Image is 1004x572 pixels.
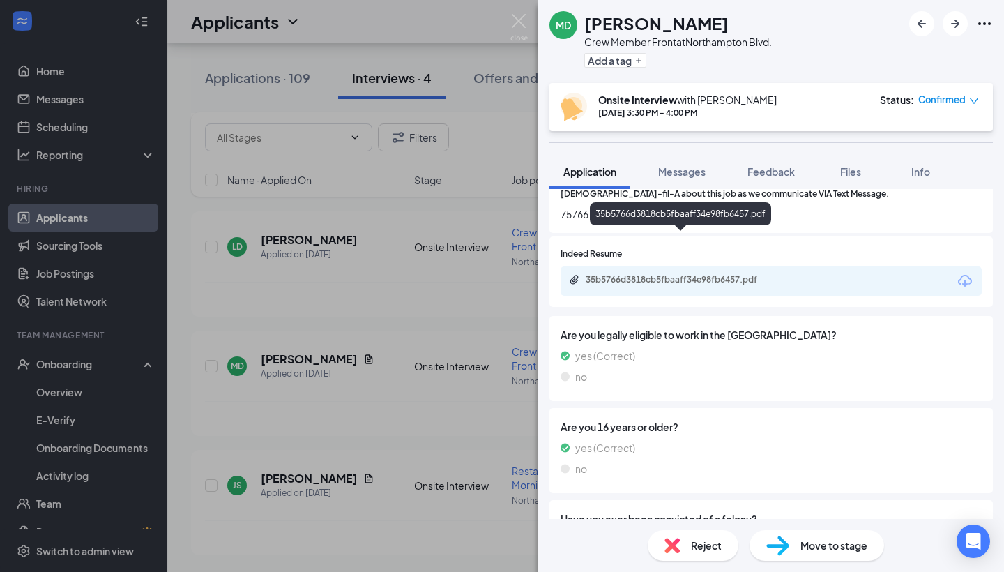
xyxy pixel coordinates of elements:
[561,248,622,261] span: Indeed Resume
[569,274,795,287] a: Paperclip35b5766d3818cb5fbaaff34e98fb6457.pdf
[957,525,990,558] div: Open Intercom Messenger
[561,327,982,343] span: Are you legally eligible to work in the [GEOGRAPHIC_DATA]?
[575,369,587,384] span: no
[569,274,580,285] svg: Paperclip
[969,96,979,106] span: down
[586,274,781,285] div: 35b5766d3818cb5fbaaff34e98fb6457.pdf
[575,461,587,476] span: no
[556,18,571,32] div: MD
[747,165,795,178] span: Feedback
[943,11,968,36] button: ArrowRight
[598,107,777,119] div: [DATE] 3:30 PM - 4:00 PM
[634,57,643,65] svg: Plus
[590,202,771,225] div: 35b5766d3818cb5fbaaff34e98fb6457.pdf
[947,15,964,32] svg: ArrowRight
[658,165,706,178] span: Messages
[584,53,646,68] button: PlusAdd a tag
[976,15,993,32] svg: Ellipses
[840,165,861,178] span: Files
[561,206,982,222] span: 7576678041
[691,538,722,553] span: Reject
[584,11,729,35] h1: [PERSON_NAME]
[561,419,982,435] span: Are you 16 years or older?
[563,165,616,178] span: Application
[918,93,966,107] span: Confirmed
[957,273,973,289] svg: Download
[561,511,982,527] span: Have you ever been convicted of a felony?
[909,11,934,36] button: ArrowLeftNew
[913,15,930,32] svg: ArrowLeftNew
[575,348,635,363] span: yes (Correct)
[598,93,777,107] div: with [PERSON_NAME]
[575,440,635,456] span: yes (Correct)
[880,93,914,107] div: Status :
[598,93,677,106] b: Onsite Interview
[584,35,772,49] div: Crew Member Front at Northampton Blvd.
[800,538,867,553] span: Move to stage
[911,165,930,178] span: Info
